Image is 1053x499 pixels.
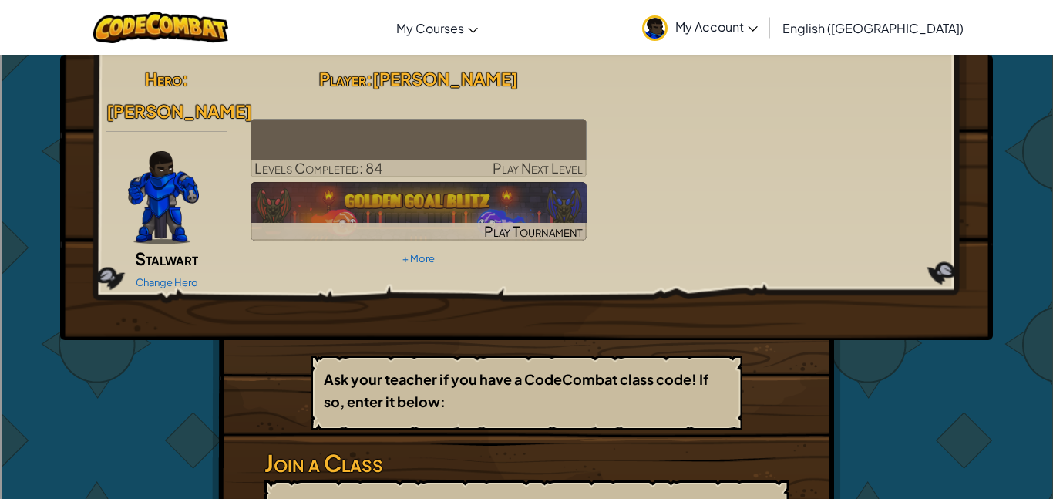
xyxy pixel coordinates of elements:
a: My Account [634,3,765,52]
a: English ([GEOGRAPHIC_DATA]) [775,7,971,49]
span: My Courses [396,20,464,36]
a: My Courses [389,7,486,49]
span: English ([GEOGRAPHIC_DATA]) [782,20,964,36]
img: avatar [642,15,668,41]
span: My Account [675,19,758,35]
img: CodeCombat logo [93,12,228,43]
